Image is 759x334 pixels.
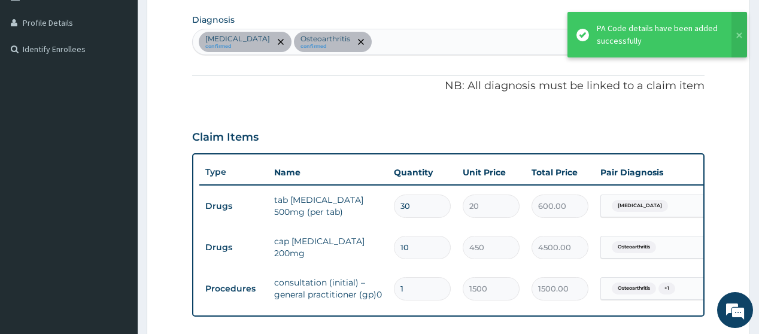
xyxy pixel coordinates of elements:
small: confirmed [300,44,350,50]
label: Diagnosis [192,14,235,26]
div: PA Code details have been added successfully [597,22,720,47]
textarea: Type your message and hit 'Enter' [6,214,228,256]
th: Pair Diagnosis [594,160,726,184]
th: Type [199,161,268,183]
small: confirmed [205,44,270,50]
span: Osteoarthritis [612,283,656,294]
td: consultation (initial) – general practitioner (gp)0 [268,271,388,306]
td: cap [MEDICAL_DATA] 200mg [268,229,388,265]
span: [MEDICAL_DATA] [612,200,668,212]
span: remove selection option [356,37,366,47]
th: Unit Price [457,160,526,184]
span: remove selection option [275,37,286,47]
span: + 1 [658,283,675,294]
td: tab [MEDICAL_DATA] 500mg (per tab) [268,188,388,224]
th: Quantity [388,160,457,184]
p: [MEDICAL_DATA] [205,34,270,44]
span: Osteoarthritis [612,241,656,253]
th: Total Price [526,160,594,184]
div: Minimize live chat window [196,6,225,35]
img: d_794563401_company_1708531726252_794563401 [22,60,48,90]
p: Osteoarthritis [300,34,350,44]
div: Chat with us now [62,67,201,83]
th: Name [268,160,388,184]
span: We're online! [69,94,165,215]
h3: Claim Items [192,131,259,144]
td: Procedures [199,278,268,300]
td: Drugs [199,195,268,217]
td: Drugs [199,236,268,259]
p: NB: All diagnosis must be linked to a claim item [192,78,704,94]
